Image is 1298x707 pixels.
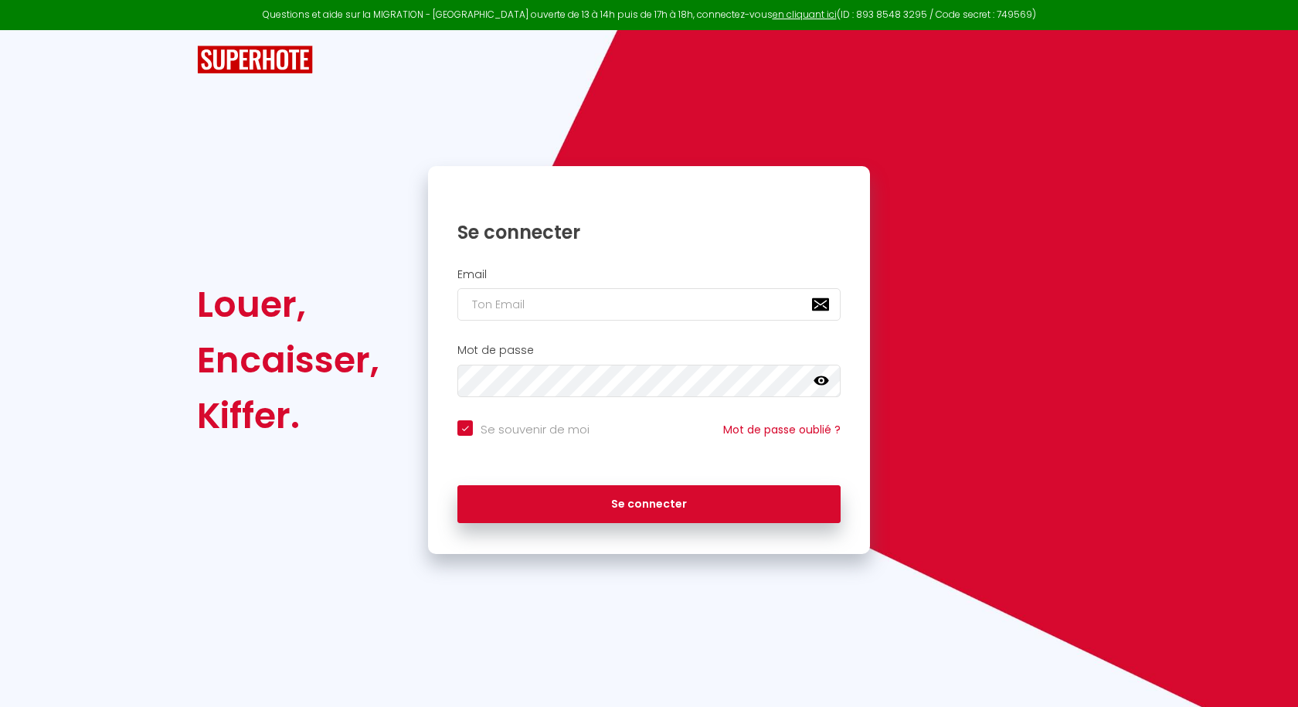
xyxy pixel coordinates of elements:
[197,388,379,444] div: Kiffer.
[457,268,841,281] h2: Email
[457,220,841,244] h1: Se connecter
[197,46,313,74] img: SuperHote logo
[773,8,837,21] a: en cliquant ici
[457,288,841,321] input: Ton Email
[457,485,841,524] button: Se connecter
[723,422,841,437] a: Mot de passe oublié ?
[457,344,841,357] h2: Mot de passe
[197,332,379,388] div: Encaisser,
[197,277,379,332] div: Louer,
